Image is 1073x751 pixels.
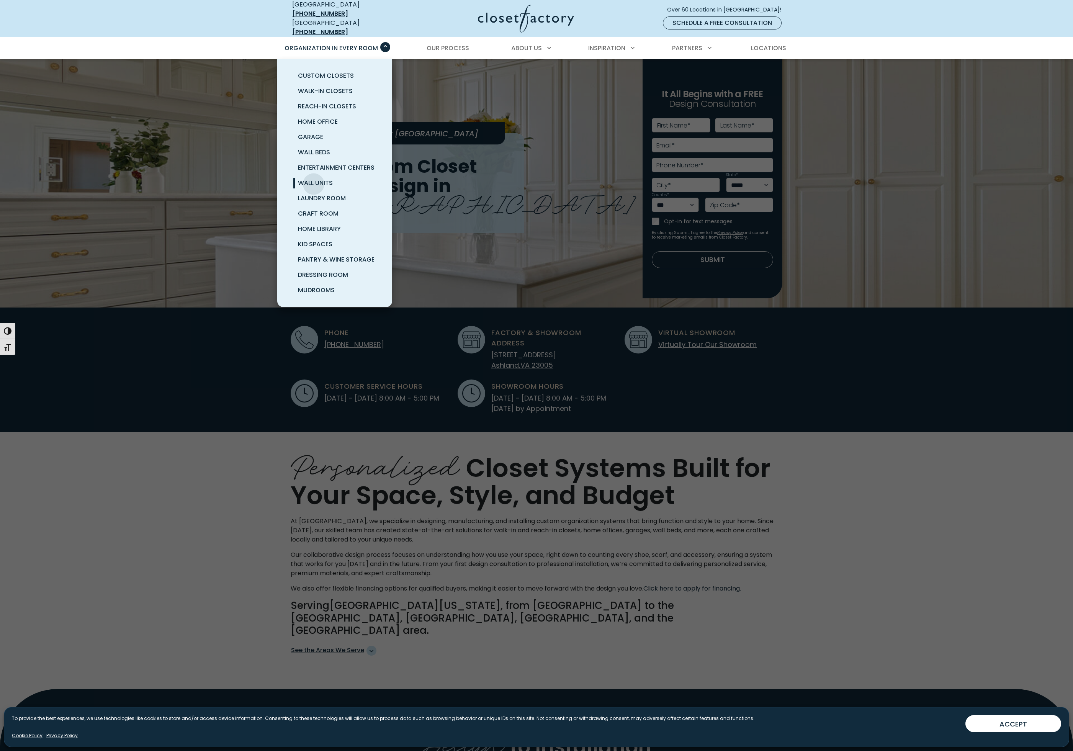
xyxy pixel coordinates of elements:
[298,133,323,141] span: Garage
[298,194,346,203] span: Laundry Room
[298,163,375,172] span: Entertainment Centers
[277,59,392,307] ul: Organization in Every Room submenu
[298,224,341,233] span: Home Library
[667,6,787,14] span: Over 60 Locations in [GEOGRAPHIC_DATA]!
[663,16,782,29] a: Schedule a Free Consultation
[965,715,1061,732] button: ACCEPT
[279,38,794,59] nav: Primary Menu
[292,9,348,18] a: [PHONE_NUMBER]
[298,102,356,111] span: Reach-In Closets
[298,240,332,249] span: Kid Spaces
[12,715,754,722] p: To provide the best experiences, we use technologies like cookies to store and/or access device i...
[667,3,788,16] a: Over 60 Locations in [GEOGRAPHIC_DATA]!
[298,270,348,279] span: Dressing Room
[292,28,348,36] a: [PHONE_NUMBER]
[292,18,403,37] div: [GEOGRAPHIC_DATA]
[285,44,378,52] span: Organization in Every Room
[298,286,335,295] span: Mudrooms
[751,44,786,52] span: Locations
[298,255,375,264] span: Pantry & Wine Storage
[298,148,330,157] span: Wall Beds
[298,178,333,187] span: Wall Units
[478,5,574,33] img: Closet Factory Logo
[298,71,354,80] span: Custom Closets
[46,732,78,739] a: Privacy Policy
[672,44,702,52] span: Partners
[298,87,353,95] span: Walk-In Closets
[298,117,338,126] span: Home Office
[12,732,43,739] a: Cookie Policy
[427,44,469,52] span: Our Process
[588,44,625,52] span: Inspiration
[511,44,542,52] span: About Us
[298,209,339,218] span: Craft Room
